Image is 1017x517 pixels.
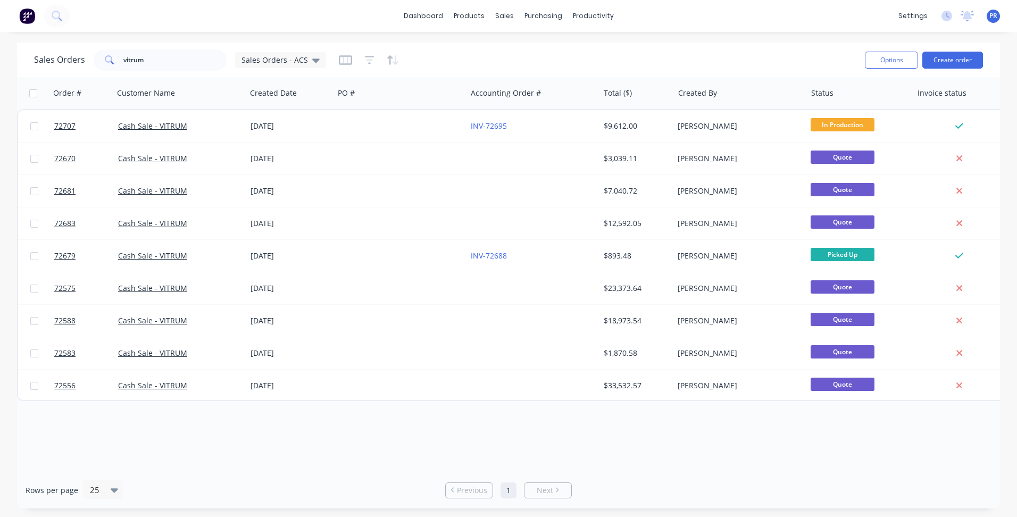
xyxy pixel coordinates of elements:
a: Cash Sale - VITRUM [118,380,187,390]
span: Quote [811,183,874,196]
span: 72681 [54,186,76,196]
div: Status [811,88,833,98]
div: [DATE] [251,315,330,326]
div: PO # [338,88,355,98]
span: Quote [811,313,874,326]
div: [PERSON_NAME] [678,153,796,164]
h1: Sales Orders [34,55,85,65]
span: Quote [811,280,874,294]
span: In Production [811,118,874,131]
ul: Pagination [441,482,576,498]
a: Cash Sale - VITRUM [118,153,187,163]
div: Accounting Order # [471,88,541,98]
span: Previous [457,485,487,496]
div: [PERSON_NAME] [678,380,796,391]
div: [PERSON_NAME] [678,186,796,196]
input: Search... [123,49,227,71]
a: Cash Sale - VITRUM [118,121,187,131]
span: PR [989,11,997,21]
span: 72683 [54,218,76,229]
div: [DATE] [251,218,330,229]
div: products [448,8,490,24]
span: 72588 [54,315,76,326]
div: [PERSON_NAME] [678,251,796,261]
span: 72679 [54,251,76,261]
a: Cash Sale - VITRUM [118,251,187,261]
a: 72556 [54,370,118,402]
a: 72670 [54,143,118,174]
span: 72670 [54,153,76,164]
a: dashboard [398,8,448,24]
div: settings [893,8,933,24]
div: $33,532.57 [604,380,666,391]
button: Create order [922,52,983,69]
a: 72707 [54,110,118,142]
div: Created By [678,88,717,98]
span: Next [537,485,553,496]
a: Next page [524,485,571,496]
div: Customer Name [117,88,175,98]
div: [PERSON_NAME] [678,283,796,294]
a: INV-72688 [471,251,507,261]
img: Factory [19,8,35,24]
div: [DATE] [251,348,330,358]
a: 72681 [54,175,118,207]
div: Created Date [250,88,297,98]
span: 72556 [54,380,76,391]
div: Invoice status [918,88,966,98]
span: Rows per page [26,485,78,496]
div: [PERSON_NAME] [678,121,796,131]
div: $23,373.64 [604,283,666,294]
span: 72583 [54,348,76,358]
a: Cash Sale - VITRUM [118,348,187,358]
div: [DATE] [251,251,330,261]
span: Sales Orders - ACS [241,54,308,65]
span: Picked Up [811,248,874,261]
a: Page 1 is your current page [501,482,516,498]
span: Quote [811,378,874,391]
a: 72588 [54,305,118,337]
div: [DATE] [251,380,330,391]
div: [PERSON_NAME] [678,348,796,358]
span: Quote [811,215,874,229]
div: Total ($) [604,88,632,98]
a: Previous page [446,485,493,496]
div: $18,973.54 [604,315,666,326]
span: Quote [811,151,874,164]
div: [DATE] [251,283,330,294]
a: 72683 [54,207,118,239]
div: sales [490,8,519,24]
div: [PERSON_NAME] [678,218,796,229]
div: $1,870.58 [604,348,666,358]
a: 72583 [54,337,118,369]
div: $9,612.00 [604,121,666,131]
a: 72575 [54,272,118,304]
div: [DATE] [251,186,330,196]
a: Cash Sale - VITRUM [118,283,187,293]
div: [DATE] [251,121,330,131]
div: $12,592.05 [604,218,666,229]
div: $893.48 [604,251,666,261]
div: purchasing [519,8,568,24]
div: [PERSON_NAME] [678,315,796,326]
a: Cash Sale - VITRUM [118,218,187,228]
a: 72679 [54,240,118,272]
span: 72707 [54,121,76,131]
a: Cash Sale - VITRUM [118,315,187,326]
div: Order # [53,88,81,98]
button: Options [865,52,918,69]
span: 72575 [54,283,76,294]
div: productivity [568,8,619,24]
a: INV-72695 [471,121,507,131]
a: Cash Sale - VITRUM [118,186,187,196]
span: Quote [811,345,874,358]
div: $7,040.72 [604,186,666,196]
div: [DATE] [251,153,330,164]
div: $3,039.11 [604,153,666,164]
